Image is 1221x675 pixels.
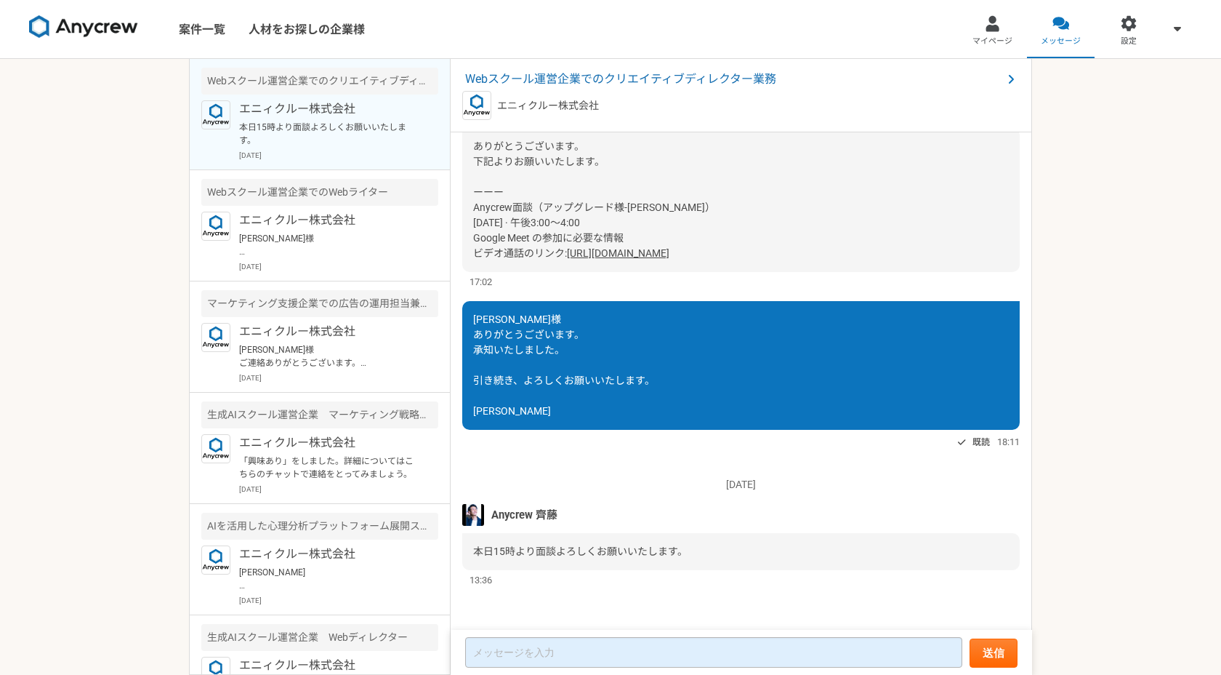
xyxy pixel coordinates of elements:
span: Anycrew 齊藤 [491,507,557,523]
p: エニィクルー株式会社 [239,434,419,452]
p: エニィクルー株式会社 [239,546,419,563]
p: 本日15時より面談よろしくお願いいたします。 [239,121,419,147]
a: [URL][DOMAIN_NAME] [567,247,669,259]
div: Webスクール運営企業でのクリエイティブディレクター業務 [201,68,438,95]
p: [PERSON_NAME]様 ご連絡ありがとうございます。 [PERSON_NAME]です。 申し訳ありません。 「興味あり」とお送りさせていただきましたが、フロント営業も必要になるため辞退させ... [239,343,419,370]
div: Webスクール運営企業でのWebライター [201,179,438,206]
div: 生成AIスクール運営企業 マーケティング戦略ディレクター [201,402,438,428]
img: S__5267474.jpg [462,504,484,526]
p: [DATE] [239,595,438,606]
p: エニィクルー株式会社 [239,100,419,118]
span: 本日15時より面談よろしくお願いいたします。 [473,546,688,557]
span: 既読 [972,434,990,451]
p: [PERSON_NAME] ご連絡ありがとうございます！ 承知いたしました。 引き続き、よろしくお願いいたします！ [PERSON_NAME] [239,566,419,592]
div: 生成AIスクール運営企業 Webディレクター [201,624,438,651]
button: 送信 [970,639,1017,668]
img: logo_text_blue_01.png [201,100,230,129]
img: logo_text_blue_01.png [201,212,230,241]
img: logo_text_blue_01.png [201,434,230,463]
img: 8DqYSo04kwAAAAASUVORK5CYII= [29,15,138,39]
p: [DATE] [462,477,1020,492]
span: 設定 [1121,36,1137,47]
div: マーケティング支援企業での広告の運用担当兼フロント営業 [201,290,438,317]
span: 17:02 [470,275,492,289]
p: [DATE] [239,372,438,383]
p: [DATE] [239,484,438,495]
p: エニィクルー株式会社 [239,323,419,340]
span: メッセージ [1041,36,1081,47]
img: logo_text_blue_01.png [462,91,491,120]
span: 13:36 [470,573,492,587]
span: マイページ [972,36,1012,47]
p: エニィクルー株式会社 [239,212,419,229]
p: [DATE] [239,261,438,272]
img: logo_text_blue_01.png [201,546,230,575]
div: AIを活用した心理分析プラットフォーム展開スタートアップ マーケティング企画運用 [201,513,438,540]
span: 18:11 [997,435,1020,449]
span: [PERSON_NAME]様 ありがとうございます。 承知いたしました。 引き続き、よろしくお願いいたします。 [PERSON_NAME] [473,313,655,417]
span: ありがとうございます。 下記よりお願いいたします。 ーーー Anycrew面談（アップグレード様-[PERSON_NAME]） [DATE] · 午後3:00～4:00 Google Meet ... [473,140,715,259]
p: [DATE] [239,150,438,161]
p: エニィクルー株式会社 [497,98,599,113]
img: logo_text_blue_01.png [201,323,230,352]
p: エニィクルー株式会社 [239,657,419,674]
span: Webスクール運営企業でのクリエイティブディレクター業務 [465,71,1002,88]
p: 「興味あり」をしました。詳細についてはこちらのチャットで連絡をとってみましょう。 [239,455,419,481]
p: [PERSON_NAME]様 ご連絡ありがとうございます。 [PERSON_NAME]です。 承知いたしました！ 何卒よろしくお願いいたします！ [PERSON_NAME] [239,232,419,258]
